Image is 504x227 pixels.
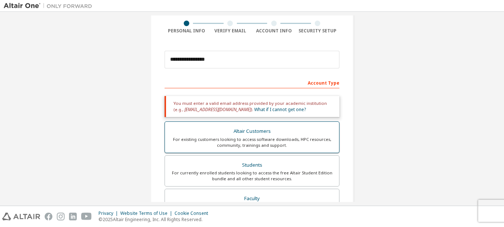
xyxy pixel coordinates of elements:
[169,194,335,204] div: Faculty
[45,213,52,220] img: facebook.svg
[254,106,306,113] a: What if I cannot get one?
[169,170,335,182] div: For currently enrolled students looking to access the free Altair Student Edition bundle and all ...
[69,213,77,220] img: linkedin.svg
[169,136,335,148] div: For existing customers looking to access software downloads, HPC resources, community, trainings ...
[4,2,96,10] img: Altair One
[165,28,208,34] div: Personal Info
[2,213,40,220] img: altair_logo.svg
[296,28,340,34] div: Security Setup
[99,216,213,223] p: © 2025 Altair Engineering, Inc. All Rights Reserved.
[99,210,120,216] div: Privacy
[252,28,296,34] div: Account Info
[57,213,65,220] img: instagram.svg
[169,160,335,170] div: Students
[175,210,213,216] div: Cookie Consent
[81,213,92,220] img: youtube.svg
[169,126,335,136] div: Altair Customers
[184,106,251,113] span: [EMAIL_ADDRESS][DOMAIN_NAME]
[208,28,252,34] div: Verify Email
[165,77,339,88] div: Account Type
[120,210,175,216] div: Website Terms of Use
[165,96,339,117] div: You must enter a valid email address provided by your academic institution (e.g., ).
